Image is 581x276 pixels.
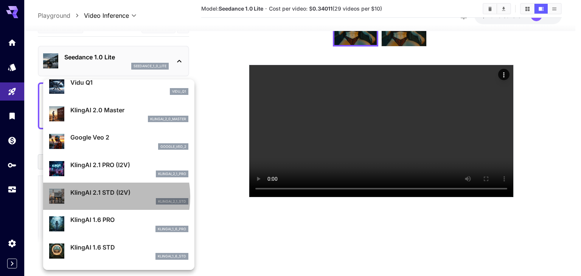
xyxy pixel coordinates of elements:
p: klingai_1_6_pro [158,226,186,232]
div: KlingAI 2.1 PRO (I2V)klingai_2_1_pro [49,157,188,180]
p: KlingAI 1.6 STD [70,243,188,252]
div: KlingAI 2.0 Masterklingai_2_0_master [49,102,188,126]
p: klingai_2_1_std [158,199,186,204]
p: Vidu Q1 [70,78,188,87]
p: KlingAI 1.6 PRO [70,215,188,224]
p: klingai_2_1_pro [158,171,186,177]
p: KlingAI 2.1 PRO (I2V) [70,160,188,169]
div: KlingAI 2.1 STD (I2V)klingai_2_1_std [49,185,188,208]
p: klingai_2_0_master [150,116,186,122]
p: KlingAI 2.1 STD (I2V) [70,188,188,197]
p: google_veo_2 [160,144,186,149]
div: KlingAI 1.6 PROklingai_1_6_pro [49,212,188,235]
div: Vidu Q1vidu_q1 [49,75,188,98]
p: Google Veo 2 [70,133,188,142]
p: KlingAI 2.0 Master [70,105,188,115]
div: KlingAI 1.6 STDklingai_1_6_std [49,240,188,263]
p: vidu_q1 [172,89,186,94]
p: klingai_1_6_std [158,254,186,259]
div: Google Veo 2google_veo_2 [49,130,188,153]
